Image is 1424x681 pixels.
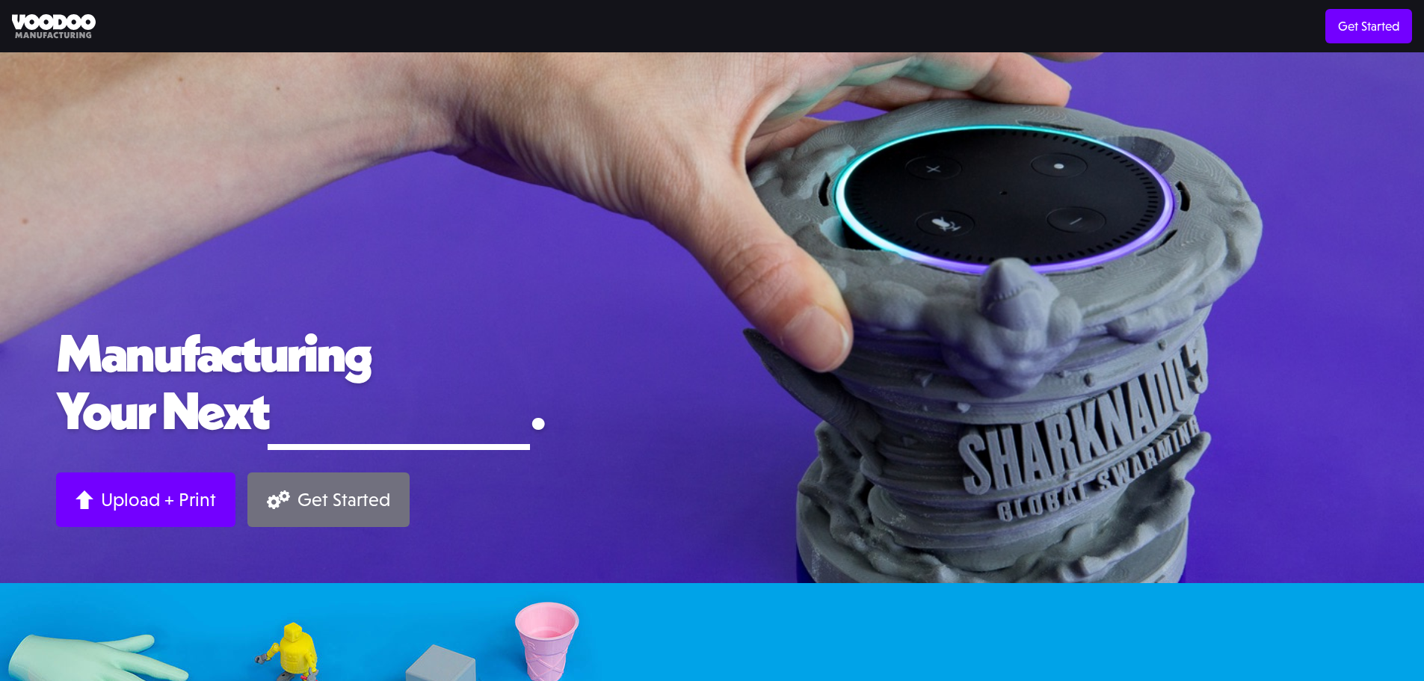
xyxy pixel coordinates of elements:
[247,472,410,527] a: Get Started
[12,14,96,39] img: Voodoo Manufacturing logo
[56,472,235,527] a: Upload + Print
[101,488,216,511] div: Upload + Print
[1325,9,1412,43] a: Get Started
[267,490,290,509] img: Gears
[298,488,390,511] div: Get Started
[75,490,93,509] img: Arrow up
[56,324,1368,450] h1: Manufacturing Your Next .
